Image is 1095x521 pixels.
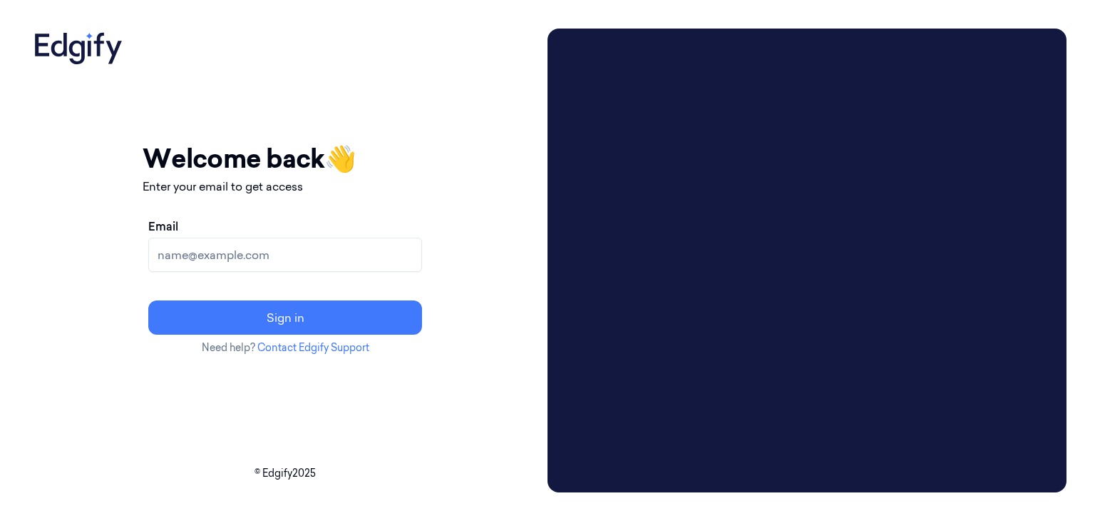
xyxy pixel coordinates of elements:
h1: Welcome back 👋 [143,139,428,178]
label: Email [148,218,178,235]
button: Sign in [148,300,422,335]
input: name@example.com [148,238,422,272]
a: Contact Edgify Support [257,341,369,354]
p: © Edgify 2025 [29,466,542,481]
p: Enter your email to get access [143,178,428,195]
p: Need help? [143,340,428,355]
